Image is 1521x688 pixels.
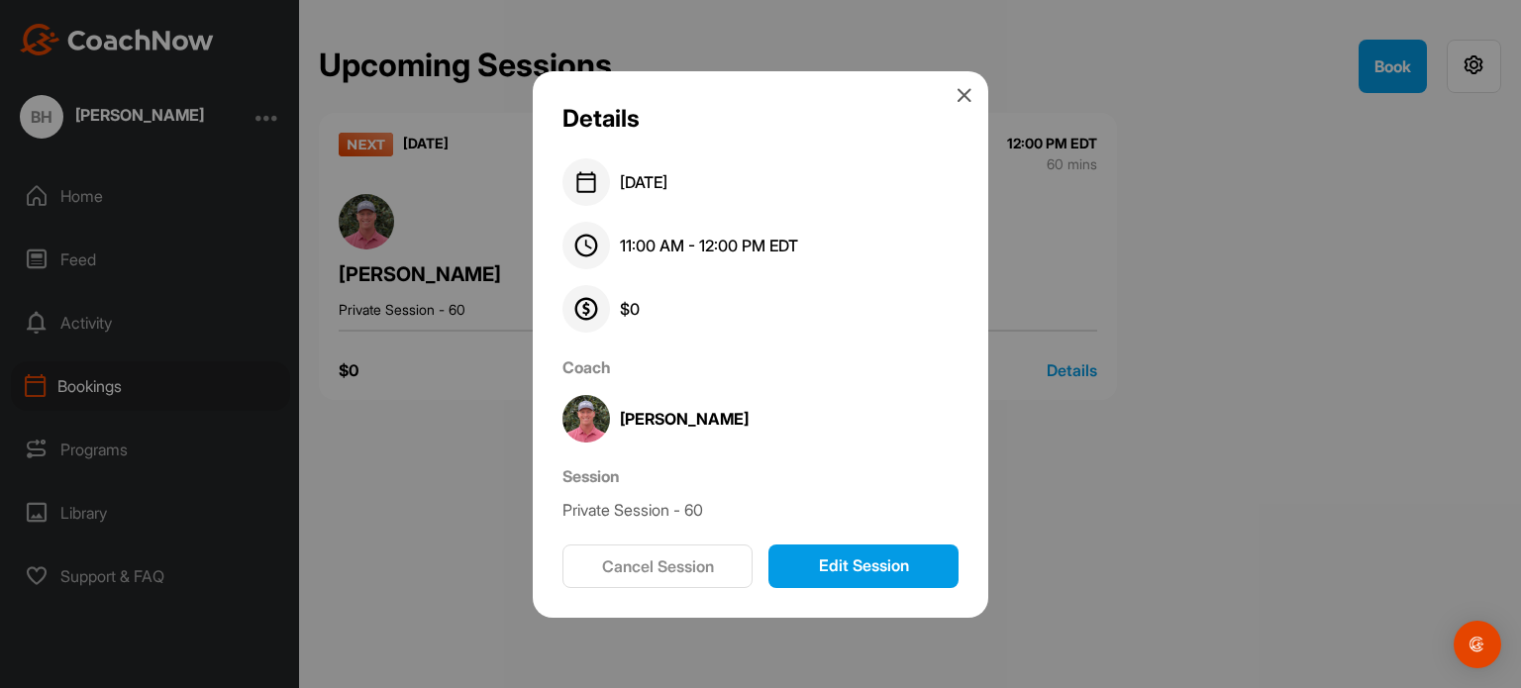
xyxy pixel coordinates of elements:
[620,222,798,269] div: 11:00 AM - 12:00 PM EDT
[562,222,598,257] img: time
[562,544,753,588] button: Cancel Session
[562,158,598,194] img: date
[562,285,598,321] img: price
[562,464,959,488] div: Session
[768,544,959,588] button: Edit Session
[620,395,749,442] div: [PERSON_NAME]
[620,285,640,333] div: $ 0
[1454,621,1501,668] div: Open Intercom Messenger
[562,395,610,442] img: coach
[620,158,667,206] div: [DATE]
[562,355,959,379] div: Coach
[562,101,640,137] div: Details
[562,498,959,522] div: Private Session - 60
